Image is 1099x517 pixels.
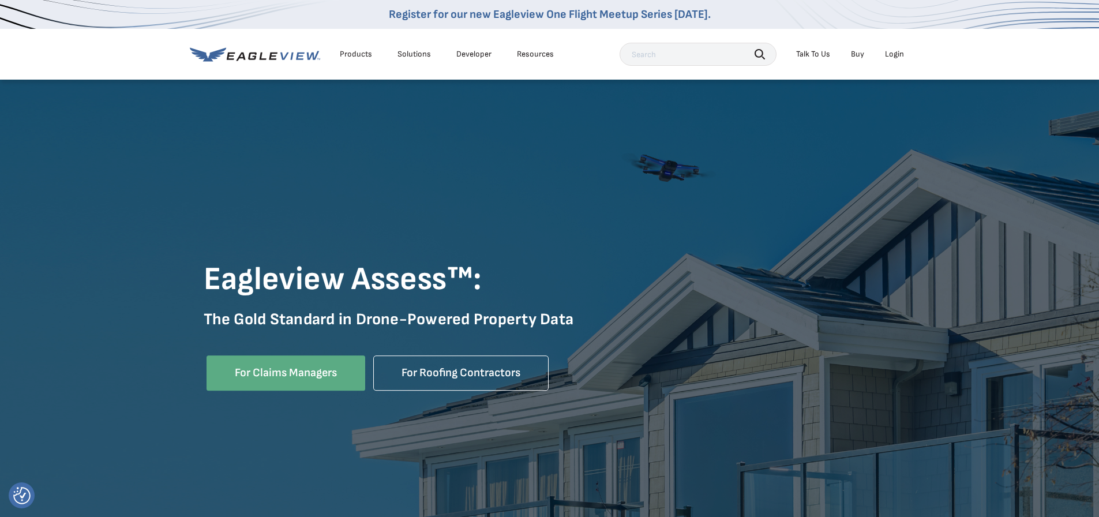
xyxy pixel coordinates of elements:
a: For Roofing Contractors [373,355,549,391]
a: Developer [456,49,492,59]
div: Products [340,49,372,59]
input: Search [620,43,777,66]
div: Talk To Us [796,49,830,59]
div: Resources [517,49,554,59]
div: Login [885,49,904,59]
button: Consent Preferences [13,487,31,504]
h1: Eagleview Assess™: [204,260,896,300]
img: Revisit consent button [13,487,31,504]
a: Buy [851,49,864,59]
strong: The Gold Standard in Drone-Powered Property Data [204,310,574,329]
div: Solutions [397,49,431,59]
a: Register for our new Eagleview One Flight Meetup Series [DATE]. [389,8,711,21]
a: For Claims Managers [207,355,365,391]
